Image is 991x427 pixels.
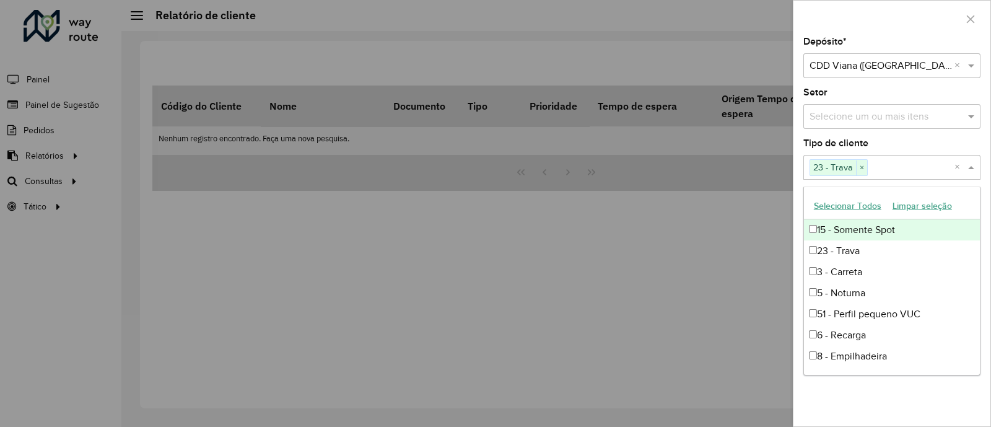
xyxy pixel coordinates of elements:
span: × [856,161,867,175]
label: Tipo de cliente [803,136,868,151]
div: 15 - Somente Spot [804,219,980,240]
div: 51 - Perfil pequeno VUC [804,304,980,325]
ng-dropdown-panel: Options list [803,187,980,376]
div: 8 - Empilhadeira [804,346,980,367]
span: Clear all [954,58,965,73]
button: Limpar seleção [887,196,958,216]
label: Setor [803,85,827,100]
span: Clear all [954,160,965,175]
div: 5 - Noturna [804,283,980,304]
div: 6 - Recarga [804,325,980,346]
button: Selecionar Todos [808,196,887,216]
label: Depósito [803,34,847,49]
div: 80 - Chopp/VIP [804,367,980,388]
span: 23 - Trava [810,160,856,175]
div: 23 - Trava [804,240,980,262]
div: 3 - Carreta [804,262,980,283]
